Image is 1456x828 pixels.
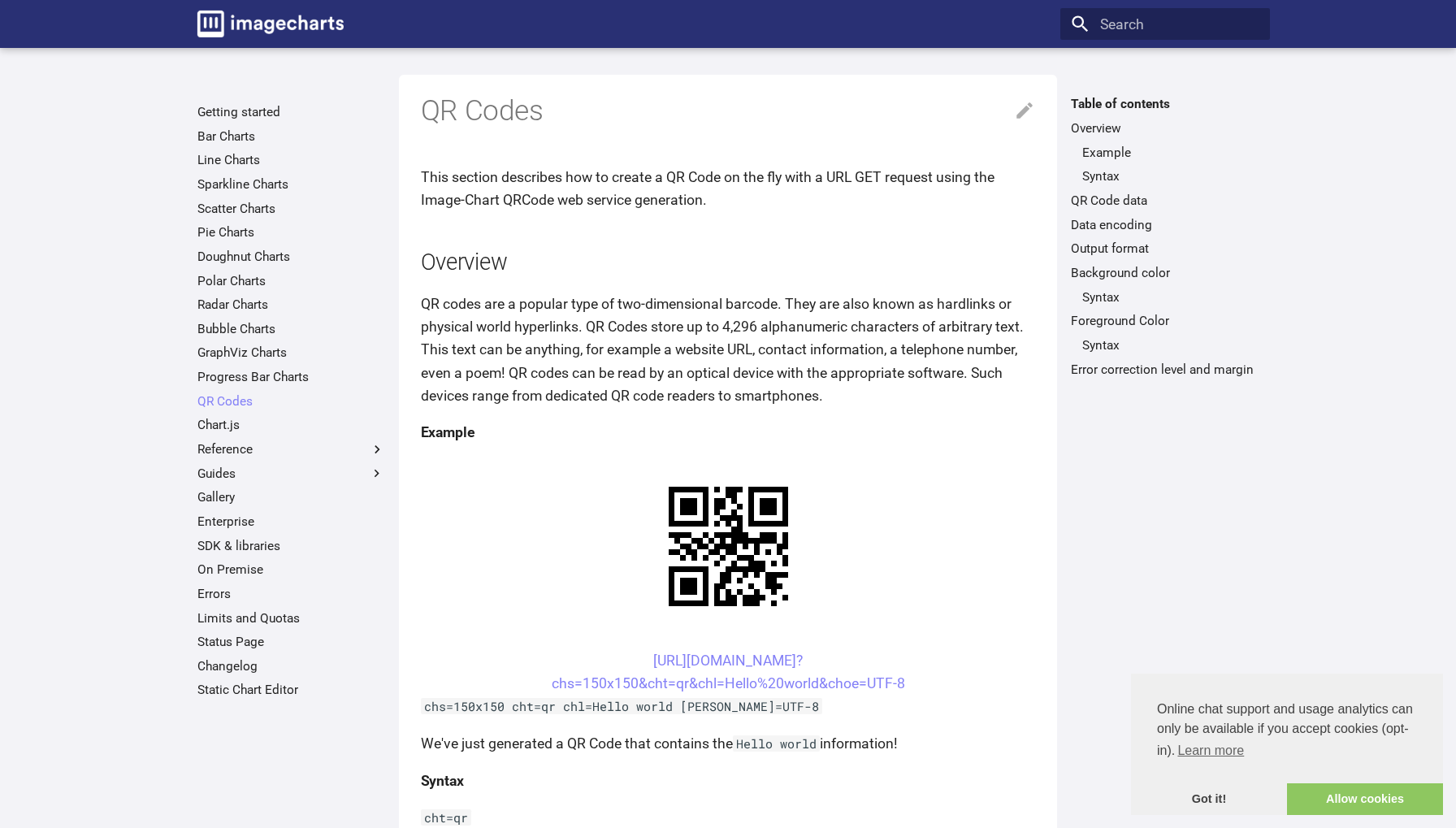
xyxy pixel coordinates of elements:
a: SDK & libraries [197,538,385,554]
a: Enterprise [197,514,385,530]
a: Gallery [197,489,385,505]
a: GraphViz Charts [197,345,385,361]
input: Search [1060,8,1269,41]
h2: Overview [421,247,1036,279]
a: Data encoding [1071,217,1259,233]
label: Guides [197,466,385,482]
nav: Foreground Color [1071,337,1259,353]
a: Changelog [197,658,385,674]
a: Doughnut Charts [197,249,385,265]
label: Reference [197,441,385,457]
a: Polar Charts [197,273,385,289]
nav: Table of contents [1060,96,1269,377]
a: QR Code data [1071,193,1259,209]
p: QR codes are a popular type of two-dimensional barcode. They are also known as hardlinks or physi... [421,293,1036,407]
a: Syntax [1082,337,1259,353]
a: Getting started [197,104,385,120]
label: Table of contents [1060,96,1269,112]
h4: Syntax [421,769,1036,792]
a: Bar Charts [197,128,385,145]
p: We've just generated a QR Code that contains the information! [421,732,1036,755]
a: Bubble Charts [197,321,385,337]
img: logo [197,11,344,37]
a: QR Codes [197,393,385,410]
a: On Premise [197,561,385,578]
a: Pie Charts [197,224,385,241]
code: chs=150x150 cht=qr chl=Hello world [PERSON_NAME]=UTF-8 [421,698,823,714]
a: learn more about cookies [1175,739,1246,763]
a: Errors [197,586,385,602]
a: Background color [1071,265,1259,281]
a: Line Charts [197,152,385,168]
a: Example [1082,145,1259,161]
a: allow cookies [1287,783,1443,816]
a: Chart.js [197,417,385,433]
code: cht=qr [421,809,472,826]
a: Radar Charts [197,297,385,313]
a: Static Chart Editor [197,682,385,698]
a: Sparkline Charts [197,176,385,193]
img: chart [640,458,817,635]
nav: Overview [1071,145,1259,185]
a: Error correction level and margin [1071,362,1259,378]
nav: Background color [1071,289,1259,306]
a: Foreground Color [1071,313,1259,329]
a: Scatter Charts [197,201,385,217]
h4: Example [421,421,1036,444]
a: Progress Bar Charts [197,369,385,385]
code: Hello world [733,735,821,752]
a: Status Page [197,634,385,650]
a: dismiss cookie message [1131,783,1287,816]
p: This section describes how to create a QR Code on the fly with a URL GET request using the Image-... [421,166,1036,211]
span: Online chat support and usage analytics can only be available if you accept cookies (opt-in). [1157,700,1417,763]
div: cookieconsent [1131,674,1443,815]
h1: QR Codes [421,93,1036,130]
a: Syntax [1082,168,1259,184]
a: [URL][DOMAIN_NAME]?chs=150x150&cht=qr&chl=Hello%20world&choe=UTF-8 [552,652,905,691]
a: Overview [1071,120,1259,137]
a: Image-Charts documentation [190,3,351,44]
a: Syntax [1082,289,1259,306]
a: Output format [1071,241,1259,257]
a: Limits and Quotas [197,610,385,626]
